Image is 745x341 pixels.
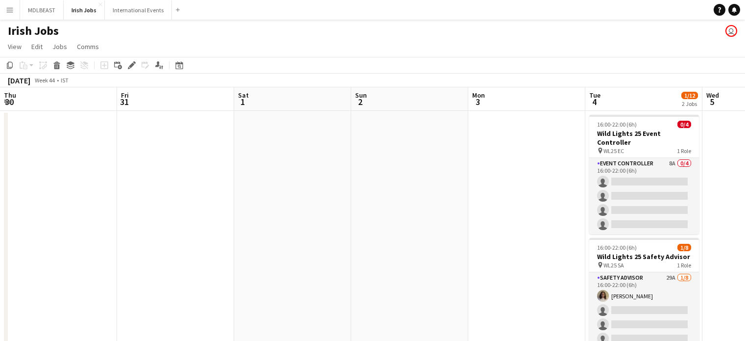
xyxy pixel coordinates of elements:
app-job-card: 16:00-22:00 (6h)0/4Wild Lights 25 Event Controller WL25 EC1 RoleEvent Controller8A0/416:00-22:00 ... [589,115,699,234]
button: MDLBEAST [20,0,64,20]
h1: Irish Jobs [8,24,59,38]
span: 31 [120,96,129,107]
div: 2 Jobs [682,100,697,107]
span: 1 [237,96,249,107]
span: Wed [706,91,719,100]
span: Thu [4,91,16,100]
app-user-avatar: Tess Maher [725,25,737,37]
span: 0/4 [677,121,691,128]
button: International Events [105,0,172,20]
span: 16:00-22:00 (6h) [597,244,637,251]
span: WL25 SA [603,262,624,269]
span: View [8,42,22,51]
a: View [4,40,25,53]
a: Jobs [48,40,71,53]
span: Week 44 [32,77,57,84]
div: [DATE] [8,76,30,85]
span: Jobs [52,42,67,51]
span: 16:00-22:00 (6h) [597,121,637,128]
span: 2 [354,96,367,107]
div: IST [61,77,69,84]
span: 1/12 [681,92,698,99]
span: 1/8 [677,244,691,251]
h3: Wild Lights 25 Event Controller [589,129,699,147]
button: Irish Jobs [64,0,105,20]
a: Comms [73,40,103,53]
span: Fri [121,91,129,100]
span: Tue [589,91,601,100]
span: Comms [77,42,99,51]
span: Sun [355,91,367,100]
h3: Wild Lights 25 Safety Advisor [589,252,699,261]
span: 30 [2,96,16,107]
span: 4 [588,96,601,107]
span: 3 [471,96,485,107]
span: Sat [238,91,249,100]
app-card-role: Event Controller8A0/416:00-22:00 (6h) [589,158,699,234]
span: Edit [31,42,43,51]
a: Edit [27,40,47,53]
span: WL25 EC [603,147,624,155]
span: 1 Role [677,262,691,269]
span: Mon [472,91,485,100]
span: 5 [705,96,719,107]
span: 1 Role [677,147,691,155]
